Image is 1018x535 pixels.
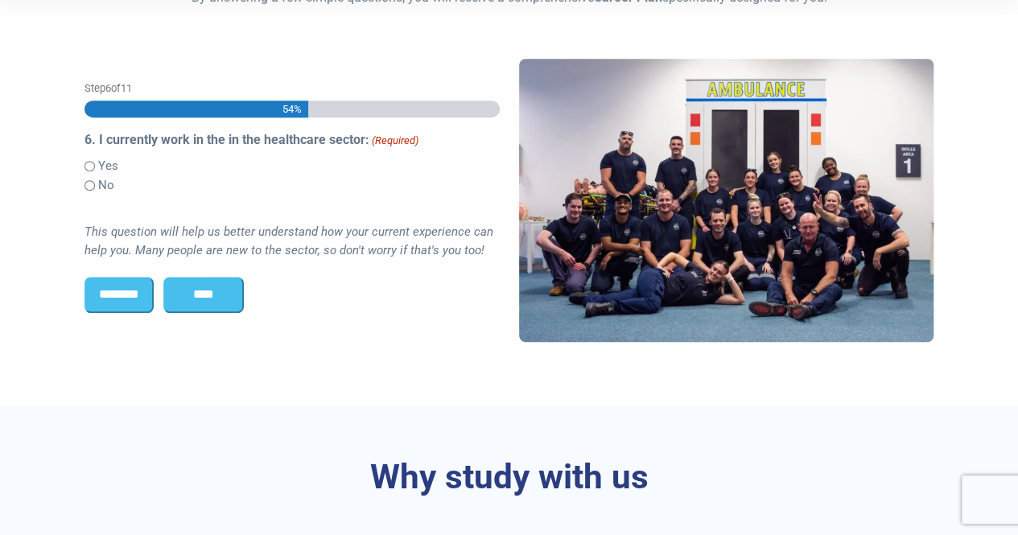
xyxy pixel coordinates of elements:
p: Step of [84,80,499,96]
label: Yes [98,157,118,175]
span: (Required) [371,133,419,149]
legend: 6. I currently work in the in the healthcare sector: [84,130,499,150]
span: 54% [281,101,302,117]
h3: Why study with us [84,457,934,498]
span: 6 [105,82,111,94]
label: No [98,176,114,195]
span: 11 [121,82,132,94]
i: This question will help us better understand how your current experience can help you. Many peopl... [84,224,493,257]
